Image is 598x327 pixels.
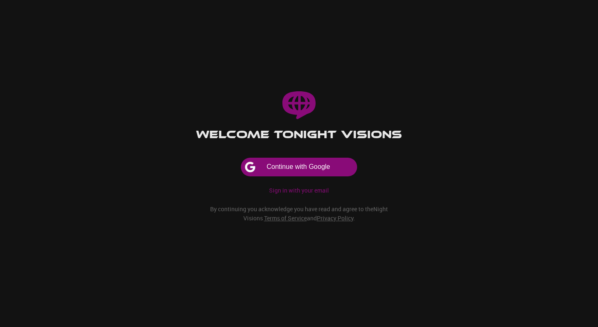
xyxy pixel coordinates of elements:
img: google.svg [245,161,267,173]
img: Logo [282,91,316,119]
h1: Welcome to Night Visions [196,129,402,141]
h6: By continuing you acknowledge you have read and agree to the Night Visions and . [199,205,399,223]
a: Terms of Service [264,214,307,222]
a: Privacy Policy [317,214,353,222]
button: Continue with Google [241,158,357,176]
p: Sign in with your email [269,186,329,195]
